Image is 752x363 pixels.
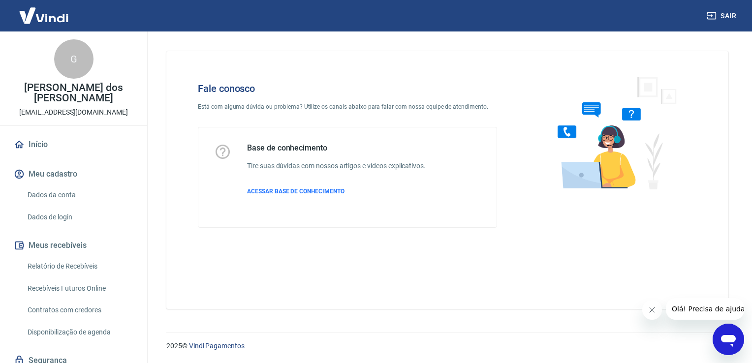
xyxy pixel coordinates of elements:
p: [PERSON_NAME] dos [PERSON_NAME] [8,83,139,103]
a: Recebíveis Futuros Online [24,278,135,299]
a: Início [12,134,135,155]
a: Dados da conta [24,185,135,205]
a: Relatório de Recebíveis [24,256,135,276]
span: ACESSAR BASE DE CONHECIMENTO [247,188,345,195]
p: Está com alguma dúvida ou problema? Utilize os canais abaixo para falar com nossa equipe de atend... [198,102,497,111]
img: Fale conosco [538,67,688,198]
div: G [54,39,94,79]
p: [EMAIL_ADDRESS][DOMAIN_NAME] [19,107,128,118]
iframe: Mensagem da empresa [666,298,744,320]
img: Vindi [12,0,76,30]
a: Dados de login [24,207,135,227]
button: Meus recebíveis [12,235,135,256]
h4: Fale conosco [198,83,497,94]
button: Meu cadastro [12,163,135,185]
h5: Base de conhecimento [247,143,426,153]
button: Sair [705,7,740,25]
a: Disponibilização de agenda [24,322,135,342]
h6: Tire suas dúvidas com nossos artigos e vídeos explicativos. [247,161,426,171]
a: Contratos com credores [24,300,135,320]
p: 2025 © [166,341,728,351]
span: Olá! Precisa de ajuda? [6,7,83,15]
a: ACESSAR BASE DE CONHECIMENTO [247,187,426,196]
iframe: Fechar mensagem [642,300,662,320]
iframe: Botão para abrir a janela de mensagens [713,324,744,355]
a: Vindi Pagamentos [189,342,245,350]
